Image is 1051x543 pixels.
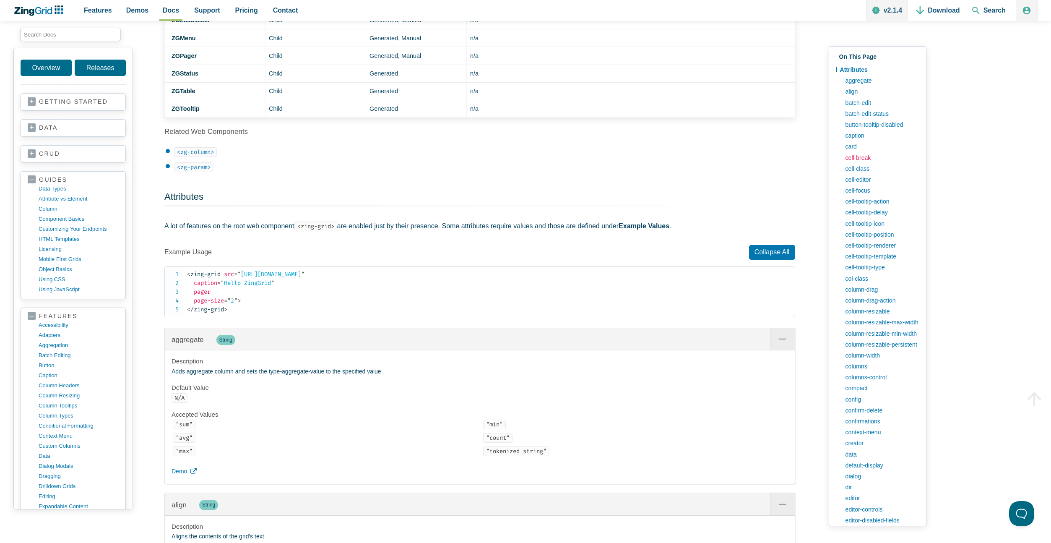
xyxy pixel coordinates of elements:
[39,371,119,381] a: caption
[483,433,512,443] code: "count"
[841,427,920,438] a: context-menu
[841,262,920,273] a: cell-tooltip-type
[172,367,788,377] p: Adds aggregate column and sets the type-aggregate-value to the specified value
[841,97,920,108] a: batch-edit
[28,176,119,184] a: guides
[271,279,274,287] span: "
[28,150,119,158] a: crud
[39,254,119,264] a: mobile first grids
[841,339,920,350] a: column-resizable-persistent
[39,204,119,214] a: column
[126,5,148,16] span: Demos
[174,163,213,170] a: <zg-param>
[21,60,72,76] a: Overview
[841,163,920,174] a: cell-class
[172,35,196,42] a: ZGMenu
[172,384,788,392] h4: Default Value
[39,491,119,501] a: editing
[39,194,119,204] a: Attribute vs Element
[841,196,920,207] a: cell-tooltip-action
[224,306,227,313] span: >
[237,297,241,304] span: >
[483,420,506,429] code: "min"
[841,493,920,504] a: editor
[39,441,119,451] a: custom columns
[841,405,920,416] a: confirm-delete
[187,306,194,313] span: </
[39,320,119,330] a: accessibility
[237,271,241,278] span: "
[164,191,203,202] a: Attributes
[841,218,920,229] a: cell-tooltip-icon
[841,449,920,460] a: data
[39,461,119,471] a: dialog modals
[28,312,119,320] a: features
[39,264,119,274] a: object basics
[841,240,920,251] a: cell-tooltip-renderer
[164,127,795,136] h4: Related Web Components
[172,336,204,344] a: aggregate
[841,317,920,328] a: column-resizable-max-width
[39,401,119,411] a: column tooltips
[194,5,220,16] span: Support
[366,47,467,65] td: Generated, Manual
[265,65,366,82] td: Child
[172,70,198,77] a: ZGStatus
[39,381,119,391] a: column headers
[39,224,119,234] a: customizing your endpoints
[39,184,119,194] a: data types
[172,532,788,542] p: Aligns the contents of the grid's text
[194,297,224,304] span: page-size
[217,279,274,287] span: Hello ZingGrid
[216,335,235,345] span: String
[301,271,304,278] span: "
[174,162,213,172] code: <zg-param>
[467,29,795,47] td: n/a
[273,5,298,16] span: Contact
[20,28,121,41] input: search input
[841,361,920,372] a: columns
[172,467,788,477] a: Demo
[841,152,920,163] a: cell-break
[841,350,920,361] a: column-width
[265,82,366,100] td: Child
[172,52,197,59] strong: ZGPager
[194,279,217,287] span: caption
[172,88,195,94] a: ZGTable
[172,393,187,403] code: N/A
[84,5,112,16] span: Features
[217,279,221,287] span: =
[841,130,920,141] a: caption
[841,141,920,152] a: card
[841,372,920,383] a: columns-control
[39,411,119,421] a: column types
[234,297,237,304] span: "
[164,245,795,260] p: Example Usage
[172,467,187,477] span: Demo
[39,431,119,441] a: context menu
[39,214,119,224] a: component basics
[619,222,669,230] strong: Example Values
[467,47,795,65] td: n/a
[841,86,920,97] a: align
[39,244,119,254] a: licensing
[265,47,366,65] td: Child
[172,357,788,365] h4: Description
[749,245,795,260] span: Collapse All
[172,501,187,509] a: align
[224,271,234,278] span: src
[234,271,237,278] span: =
[39,350,119,360] a: batch editing
[1009,501,1034,526] iframe: Toggle Customer Support
[224,297,227,304] span: =
[841,185,920,196] a: cell-focus
[224,297,237,304] span: 2
[199,500,218,510] span: String
[39,234,119,244] a: HTML templates
[172,522,788,531] h4: Description
[841,229,920,240] a: cell-tooltip-position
